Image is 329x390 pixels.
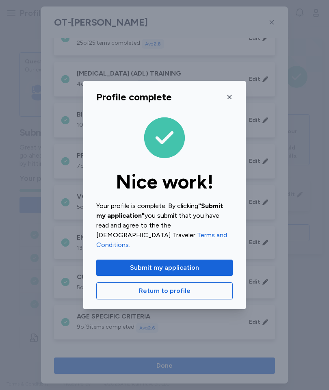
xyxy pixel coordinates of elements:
[96,172,233,191] div: Nice work!
[139,286,190,296] span: Return to profile
[96,201,233,250] div: Your profile is complete. By clicking you submit that you have read and agree to the the [DEMOGRA...
[96,91,172,104] div: Profile complete
[130,263,199,273] span: Submit my application
[96,260,233,276] button: Submit my application
[96,282,233,299] button: Return to profile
